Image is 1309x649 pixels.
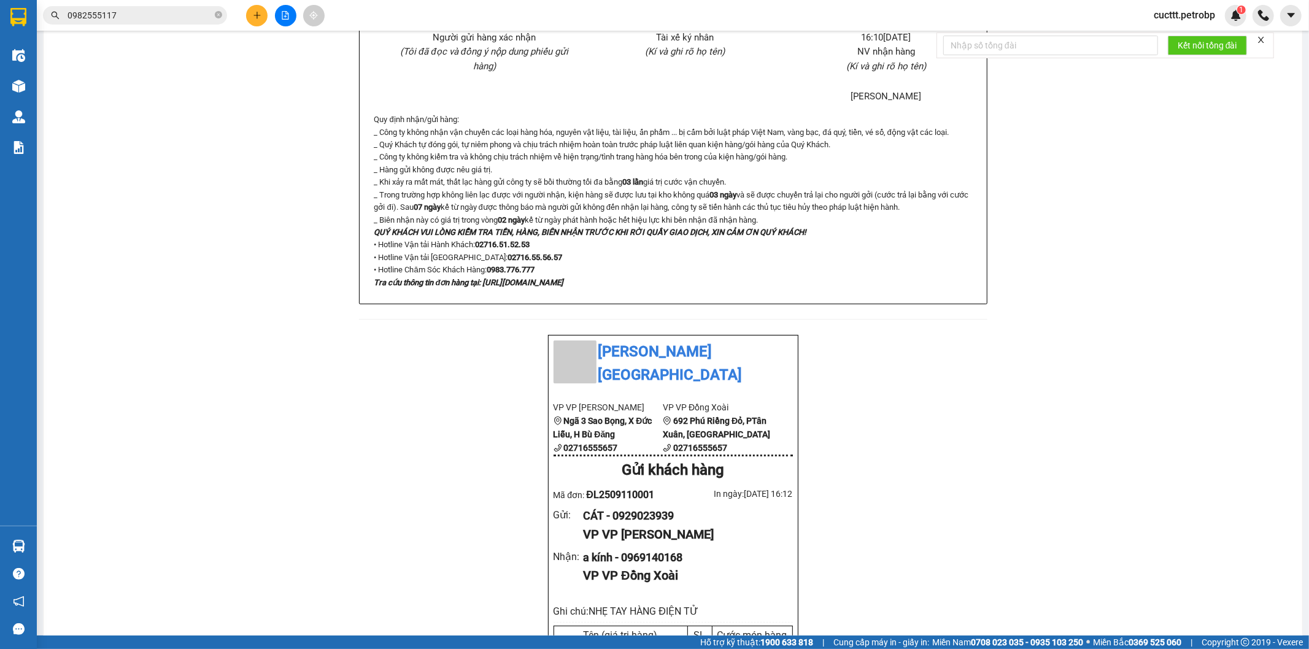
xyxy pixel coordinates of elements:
span: notification [13,596,25,607]
div: Ghi chú: NHẸ TAY HÀNG ĐIỆN TỬ [554,604,793,619]
strong: 0983.776.777 [487,265,535,274]
p: _ Công ty không nhận vận chuyển các loại hàng hóa, nguyên vật liệu, tài liệu, ấn phẩm ... bị cấm ... [374,126,972,139]
b: Ngã 3 Sao Bọng, X Đức Liễu, H Bù Đăng [554,416,652,439]
strong: 0369 525 060 [1129,637,1181,647]
span: search [51,11,60,20]
div: Nhận : [554,549,584,564]
span: close-circle [215,10,222,21]
div: 30.000 [9,79,110,94]
span: Kết nối tổng đài [1178,39,1237,52]
p: _ Biên nhận này có giá trị trong vòng kể từ ngày phát hành hoặc hết hiệu lực khi bên nhận đã nhận... [374,214,972,226]
p: • Hotline Vận tải [GEOGRAPHIC_DATA]: [374,252,972,264]
b: 02716555657 [564,443,618,453]
input: Tìm tên, số ĐT hoặc mã đơn [68,9,212,22]
div: SL [691,629,709,641]
div: In ngày: [DATE] 16:12 [673,487,793,501]
strong: 07 ngày [414,202,441,212]
strong: QUÝ KHÁCH VUI LÒNG KIỂM TRA TIỀN, HÀNG, BIÊN NHẬN TRƯỚC KHI RỜI QUẦY GIAO DỊCH, XIN CẢM ƠN QUÝ KH... [374,228,806,237]
div: CÁT - 0929023939 [583,507,782,524]
span: environment [554,417,562,425]
span: file-add [281,11,290,20]
span: ĐL2509110001 [586,489,654,501]
span: aim [309,11,318,20]
span: environment [663,417,671,425]
div: Gửi : [554,507,584,523]
strong: 02 ngày [498,215,525,225]
div: VP VP Đồng Xoài [583,566,782,585]
p: _ Khi xảy ra mất mát, thất lạc hàng gửi công ty sẽ bồi thường tối đa bằng giá trị cước vận chuyển. [374,176,972,188]
li: VP VP [PERSON_NAME] [554,401,663,414]
button: file-add [275,5,296,26]
li: [PERSON_NAME] [800,90,971,104]
div: Tên (giá trị hàng) [557,629,684,641]
span: close-circle [215,11,222,18]
button: aim [303,5,325,26]
div: Quy định nhận/gửi hàng : [374,113,972,289]
div: Mã đơn: [554,487,673,502]
p: • Hotline Vận tải Hành Khách: [374,239,972,251]
button: plus [246,5,268,26]
span: Cung cấp máy in - giấy in: [833,636,929,649]
img: solution-icon [12,141,25,154]
li: [PERSON_NAME][GEOGRAPHIC_DATA] [554,340,793,386]
span: question-circle [13,568,25,580]
span: CR : [9,80,28,93]
li: VP VP Đồng Xoài [663,401,773,414]
span: message [13,623,25,635]
img: logo-vxr [10,8,26,26]
div: VP Đồng Xoài [117,10,201,40]
img: warehouse-icon [12,110,25,123]
div: VP [PERSON_NAME] [10,10,109,40]
span: plus [253,11,261,20]
i: (Tôi đã đọc và đồng ý nộp dung phiếu gửi hàng) [400,46,568,72]
strong: 0708 023 035 - 0935 103 250 [971,637,1083,647]
span: caret-down [1286,10,1297,21]
strong: Tra cứu thông tin đơn hàng tại: [URL][DOMAIN_NAME] [374,278,564,287]
li: Tài xế ký nhân [600,31,771,45]
span: | [822,636,824,649]
sup: 1 [1237,6,1246,14]
img: phone-icon [1258,10,1269,21]
button: Kết nối tổng đài [1168,36,1247,55]
img: icon-new-feature [1230,10,1241,21]
i: (Kí và ghi rõ họ tên) [645,46,725,57]
i: (Kí và ghi rõ họ tên) [846,61,926,72]
span: ⚪️ [1086,640,1090,645]
span: Gửi: [10,12,29,25]
p: _ Hàng gửi không được nêu giá trị. [374,164,972,176]
strong: 03 lần [622,177,643,186]
img: warehouse-icon [12,540,25,553]
span: close [1257,36,1265,44]
div: CÁT [10,40,109,55]
div: a kính [117,40,201,55]
div: Cước món hàng [716,629,789,641]
span: 1 [1239,6,1243,14]
li: Người gửi hàng xác nhận [399,31,570,45]
span: Miền Nam [932,636,1083,649]
span: phone [554,444,562,452]
p: _ Quý Khách tự đóng gói, tự niêm phong và chịu trách nhiệm hoàn toàn trước pháp luật liên quan ki... [374,139,972,151]
div: VP VP [PERSON_NAME] [583,525,782,544]
img: warehouse-icon [12,80,25,93]
span: Miền Bắc [1093,636,1181,649]
span: copyright [1241,638,1249,647]
span: Nhận: [117,12,147,25]
strong: 1900 633 818 [760,637,813,647]
span: cucttt.petrobp [1144,7,1225,23]
input: Nhập số tổng đài [943,36,1158,55]
strong: 03 ngày [709,190,736,199]
img: warehouse-icon [12,49,25,62]
span: Hỗ trợ kỹ thuật: [700,636,813,649]
span: phone [663,444,671,452]
strong: 02716.51.52.53 [476,240,530,249]
p: • Hotline Chăm Sóc Khách Hàng: [374,264,972,276]
span: | [1191,636,1192,649]
div: Gửi khách hàng [554,459,793,482]
b: 02716555657 [673,443,727,453]
li: 16:10[DATE] [800,31,971,45]
p: _ Trong trường hợp không liên lạc được với người nhận, kiện hàng sẽ được lưu tại kho không quá và... [374,189,972,214]
p: _ Công ty không kiểm tra và không chịu trách nhiệm về hiện trạng/tình trang hàng hóa bên trong củ... [374,151,972,163]
strong: 02716.55.56.57 [508,253,563,262]
div: a kính - 0969140168 [583,549,782,566]
b: 692 Phú Riềng Đỏ, PTân Xuân, [GEOGRAPHIC_DATA] [663,416,770,439]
